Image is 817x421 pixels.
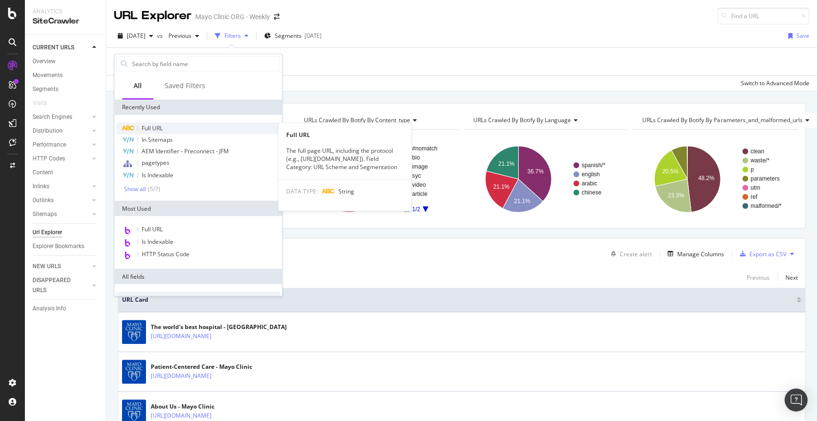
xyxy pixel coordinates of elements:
div: All [134,81,142,91]
svg: A chart. [633,137,798,221]
a: Distribution [33,126,90,136]
span: URLs Crawled By Botify By parameters_and_malformed_urls [642,116,802,124]
button: Create alert [607,246,652,262]
div: Sitemaps [33,209,57,219]
div: CURRENT URLS [33,43,74,53]
button: Manage Columns [664,248,724,260]
span: Is Indexable [142,238,173,246]
button: Next [785,272,798,283]
div: Search Engines [33,112,72,122]
div: ( 5 / 7 ) [146,185,160,193]
text: 1/2 [412,206,420,213]
div: DISAPPEARED URLS [33,275,81,296]
img: main image [122,320,146,344]
text: clean [750,148,764,155]
div: A chart. [464,137,629,221]
div: Previous [747,273,770,282]
span: AEM Identifier - Preconnect - JFM [142,147,229,155]
button: Switch to Advanced Mode [737,76,809,91]
div: Mayo Clinic ORG - Weekly [195,12,270,22]
a: Performance [33,140,90,150]
a: Url Explorer [33,228,99,238]
div: Segments [33,84,58,94]
div: Create alert [620,250,652,258]
div: The full page URL, including the protocol (e.g., [URL][DOMAIN_NAME]). Field Category: URL Scheme ... [278,147,411,171]
div: URL Explorer [114,8,191,24]
div: About Us - Mayo Clinic [151,402,253,411]
div: A chart. [295,137,459,221]
span: Full URL [142,124,163,132]
button: [DATE] [114,28,157,44]
text: 23.3% [668,192,684,199]
text: 21.1% [493,183,509,190]
a: [URL][DOMAIN_NAME] [151,371,212,381]
a: DISAPPEARED URLS [33,275,90,296]
div: The world's best hospital - [GEOGRAPHIC_DATA] [151,323,287,331]
div: Most Used [114,201,282,216]
div: Inlinks [33,182,49,192]
text: ref [750,193,758,200]
div: Show all [124,186,146,193]
text: article [412,191,427,197]
div: Visits [33,98,47,108]
a: Movements [33,70,99,80]
div: Outlinks [33,195,54,205]
input: Find a URL [717,8,809,24]
button: Filters [211,28,252,44]
text: image [412,163,428,170]
text: spanish/* [582,162,605,169]
div: Content [33,168,53,178]
div: Movements [33,70,63,80]
text: p [750,166,754,173]
span: In Sitemaps [142,136,173,144]
div: Manage Columns [677,250,724,258]
div: Recently Used [114,100,282,115]
text: arabic [582,180,597,187]
button: Segments[DATE] [260,28,325,44]
text: malformed/* [750,203,782,209]
div: Filters [224,32,241,40]
a: CURRENT URLS [33,43,90,53]
button: Previous [747,272,770,283]
div: Distribution [33,126,63,136]
div: All fields [114,269,282,284]
a: Search Engines [33,112,90,122]
span: 2025 Aug. 20th [127,32,145,40]
text: chinese [582,189,602,196]
a: Content [33,168,99,178]
div: URLs [116,292,280,307]
div: Url Explorer [33,228,62,238]
text: waste/* [750,157,770,164]
span: Segments [275,32,302,40]
span: HTTP Status Code [142,250,190,258]
text: bio [412,154,420,161]
text: 48.2% [698,175,715,182]
text: 36.7% [527,168,543,175]
div: Analytics [33,8,98,16]
span: Is Indexable [142,171,173,179]
div: Analysis Info [33,304,66,314]
span: URLs Crawled By Botify By language [473,116,571,124]
h4: URLs Crawled By Botify By language [471,113,620,128]
text: utm [750,184,760,191]
span: pagetypes [142,159,169,167]
div: arrow-right-arrow-left [274,13,280,20]
text: 21.1% [498,160,514,167]
text: video [412,182,426,188]
text: parameters [750,175,780,182]
a: Analysis Info [33,304,99,314]
span: URL Card [122,296,794,304]
img: main image [122,360,146,384]
div: Next [785,273,798,282]
a: Visits [33,98,56,108]
div: Open Intercom Messenger [784,388,807,411]
div: Performance [33,140,66,150]
a: Segments [33,84,99,94]
a: [URL][DOMAIN_NAME] [151,331,212,341]
a: Sitemaps [33,209,90,219]
a: Explorer Bookmarks [33,241,99,251]
text: syc [412,172,421,179]
text: 20.5% [662,168,679,175]
div: [DATE] [304,32,322,40]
